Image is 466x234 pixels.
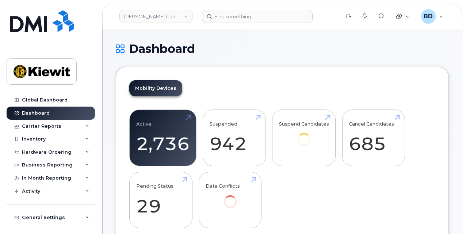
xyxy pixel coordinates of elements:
a: Cancel Candidates 685 [349,114,398,162]
a: Active 2,736 [136,114,190,162]
a: Mobility Devices [129,80,182,96]
h1: Dashboard [116,42,449,55]
a: Data Conflicts [206,176,255,218]
a: Pending Status 29 [136,176,186,224]
a: Suspended 942 [210,114,259,162]
a: Suspend Candidates [279,114,329,156]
